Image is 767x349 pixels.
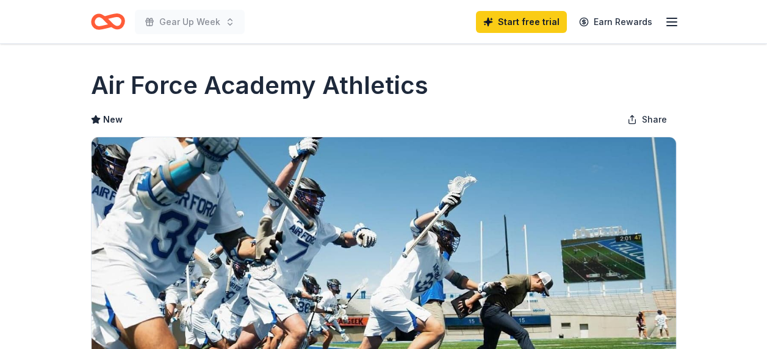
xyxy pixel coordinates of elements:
a: Home [91,7,125,36]
h1: Air Force Academy Athletics [91,68,428,103]
a: Earn Rewards [572,11,660,33]
button: Gear Up Week [135,10,245,34]
a: Start free trial [476,11,567,33]
span: Gear Up Week [159,15,220,29]
button: Share [618,107,677,132]
span: Share [642,112,667,127]
span: New [103,112,123,127]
